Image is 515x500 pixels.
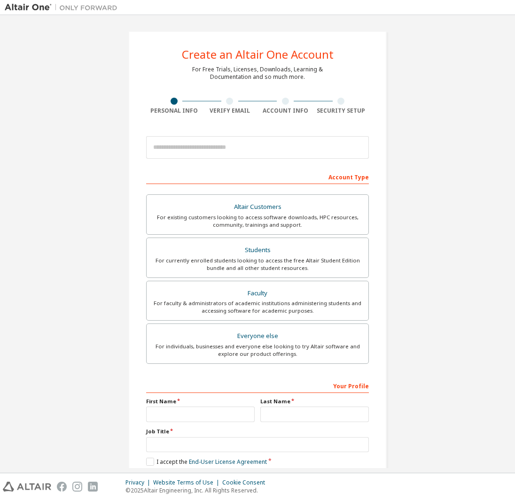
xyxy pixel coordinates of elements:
[152,300,363,315] div: For faculty & administrators of academic institutions administering students and accessing softwa...
[57,482,67,492] img: facebook.svg
[146,107,202,115] div: Personal Info
[152,343,363,358] div: For individuals, businesses and everyone else looking to try Altair software and explore our prod...
[146,169,369,184] div: Account Type
[152,287,363,300] div: Faculty
[152,330,363,343] div: Everyone else
[153,479,222,486] div: Website Terms of Use
[146,378,369,393] div: Your Profile
[202,107,258,115] div: Verify Email
[72,482,82,492] img: instagram.svg
[146,458,267,466] label: I accept the
[146,428,369,435] label: Job Title
[189,458,267,466] a: End-User License Agreement
[125,486,271,494] p: © 2025 Altair Engineering, Inc. All Rights Reserved.
[192,66,323,81] div: For Free Trials, Licenses, Downloads, Learning & Documentation and so much more.
[260,398,369,405] label: Last Name
[182,49,334,60] div: Create an Altair One Account
[125,479,153,486] div: Privacy
[5,3,122,12] img: Altair One
[152,214,363,229] div: For existing customers looking to access software downloads, HPC resources, community, trainings ...
[152,200,363,214] div: Altair Customers
[313,107,369,115] div: Security Setup
[146,398,255,405] label: First Name
[222,479,271,486] div: Cookie Consent
[3,482,51,492] img: altair_logo.svg
[257,107,313,115] div: Account Info
[88,482,98,492] img: linkedin.svg
[152,257,363,272] div: For currently enrolled students looking to access the free Altair Student Edition bundle and all ...
[152,244,363,257] div: Students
